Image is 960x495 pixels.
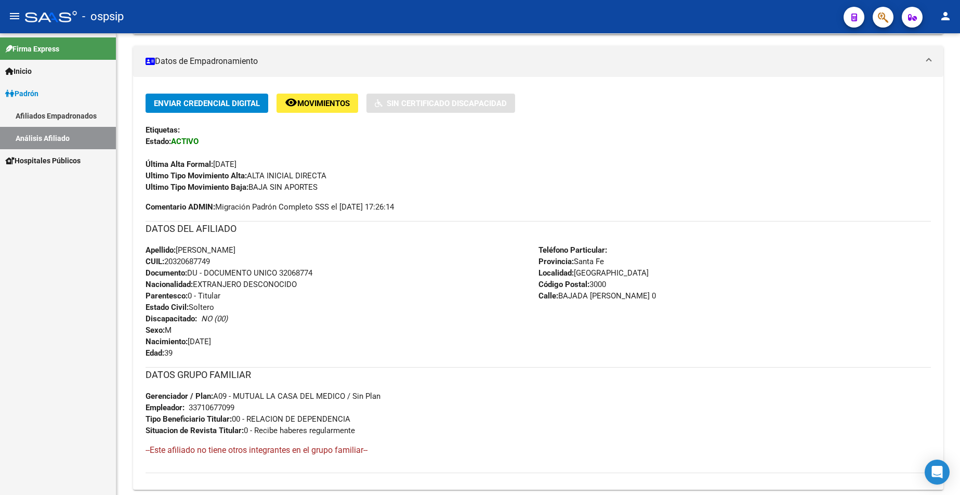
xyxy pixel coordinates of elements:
[538,280,606,289] span: 3000
[5,88,38,99] span: Padrón
[146,257,164,266] strong: CUIL:
[133,46,943,77] mat-expansion-panel-header: Datos de Empadronamiento
[146,337,188,346] strong: Nacimiento:
[201,314,228,323] i: NO (00)
[538,268,649,278] span: [GEOGRAPHIC_DATA]
[146,445,931,456] h4: --Este afiliado no tiene otros integrantes en el grupo familiar--
[285,96,297,109] mat-icon: remove_red_eye
[146,280,297,289] span: EXTRANJERO DESCONOCIDO
[146,201,394,213] span: Migración Padrón Completo SSS el [DATE] 17:26:14
[146,325,165,335] strong: Sexo:
[146,160,236,169] span: [DATE]
[538,245,607,255] strong: Teléfono Particular:
[146,325,172,335] span: M
[146,183,248,192] strong: Ultimo Tipo Movimiento Baja:
[189,402,234,413] div: 33710677099
[146,94,268,113] button: Enviar Credencial Digital
[538,280,589,289] strong: Código Postal:
[387,99,507,108] span: Sin Certificado Discapacidad
[5,155,81,166] span: Hospitales Públicos
[133,77,943,490] div: Datos de Empadronamiento
[538,257,574,266] strong: Provincia:
[146,414,350,424] span: 00 - RELACION DE DEPENDENCIA
[82,5,124,28] span: - ospsip
[939,10,952,22] mat-icon: person
[146,245,176,255] strong: Apellido:
[146,368,931,382] h3: DATOS GRUPO FAMILIAR
[146,303,214,312] span: Soltero
[146,414,232,424] strong: Tipo Beneficiario Titular:
[146,56,918,67] mat-panel-title: Datos de Empadronamiento
[5,66,32,77] span: Inicio
[146,245,235,255] span: [PERSON_NAME]
[538,291,558,301] strong: Calle:
[925,460,950,485] div: Open Intercom Messenger
[146,348,164,358] strong: Edad:
[146,171,247,180] strong: Ultimo Tipo Movimiento Alta:
[146,314,197,323] strong: Discapacitado:
[538,268,574,278] strong: Localidad:
[146,171,326,180] span: ALTA INICIAL DIRECTA
[146,426,355,435] span: 0 - Recibe haberes regularmente
[146,222,931,236] h3: DATOS DEL AFILIADO
[146,268,187,278] strong: Documento:
[146,392,213,401] strong: Gerenciador / Plan:
[146,337,211,346] span: [DATE]
[146,183,318,192] span: BAJA SIN APORTES
[5,43,59,55] span: Firma Express
[146,202,215,212] strong: Comentario ADMIN:
[277,94,358,113] button: Movimientos
[297,99,350,108] span: Movimientos
[146,426,244,435] strong: Situacion de Revista Titular:
[171,137,199,146] strong: ACTIVO
[8,10,21,22] mat-icon: menu
[146,303,189,312] strong: Estado Civil:
[146,280,193,289] strong: Nacionalidad:
[146,392,380,401] span: A09 - MUTUAL LA CASA DEL MEDICO / Sin Plan
[146,291,220,301] span: 0 - Titular
[538,291,656,301] span: BAJADA [PERSON_NAME] 0
[146,257,210,266] span: 20320687749
[146,137,171,146] strong: Estado:
[538,257,604,266] span: Santa Fe
[366,94,515,113] button: Sin Certificado Discapacidad
[146,403,185,412] strong: Empleador:
[146,125,180,135] strong: Etiquetas:
[146,160,213,169] strong: Última Alta Formal:
[146,348,173,358] span: 39
[154,99,260,108] span: Enviar Credencial Digital
[146,268,312,278] span: DU - DOCUMENTO UNICO 32068774
[146,291,188,301] strong: Parentesco:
